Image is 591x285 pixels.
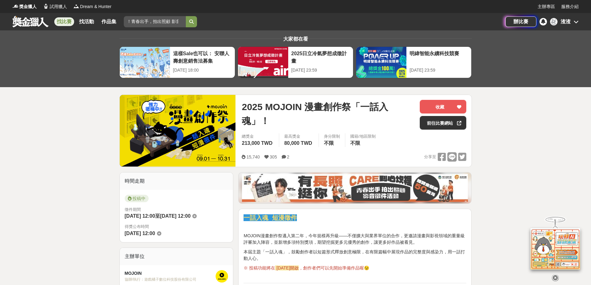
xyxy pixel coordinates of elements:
a: 前往比賽網站 [420,116,466,130]
p: 本屆主題「一話入魂」，鼓勵創作者以短篇形式釋放創意極限，在有限篇幅中展現作品的完整度與感染力，用一話打動人心。 [244,249,466,262]
span: 最高獎金 [284,133,314,140]
a: Logo獎金獵人 [12,3,37,10]
img: Cover Image [120,95,236,167]
button: 收藏 [420,100,466,114]
span: 大家都在看 [282,36,310,42]
span: 2 [287,154,289,159]
div: 國籍/地區限制 [350,133,376,140]
a: 2025日立冷氣夢想成徵計畫[DATE] 23:59 [238,47,353,78]
div: 這樣Sale也可以： 安聯人壽創意銷售法募集 [173,50,232,64]
span: 徵件期間 [125,207,141,212]
span: 80,000 TWD [284,140,312,146]
span: ※ 投稿功能將在 [244,265,275,270]
strong: 一話入魂 短漫徵件 [244,214,297,221]
span: ，創作者們可以先開始準備作品喔😉 [299,265,369,270]
span: 213,000 TWD [242,140,272,146]
span: 15,740 [246,154,260,159]
a: 服務介紹 [561,3,579,10]
div: 身分限制 [324,133,340,140]
img: Avatar [551,19,557,25]
a: [DATE]開啟 [276,265,299,270]
a: 辦比賽 [505,16,536,27]
a: 明緯智能永續科技競賽[DATE] 23:59 [356,47,472,78]
div: [DATE] 23:59 [291,67,350,73]
span: 分享至 [424,152,436,162]
a: 找活動 [77,17,96,26]
span: Dream & Hunter [80,3,111,10]
div: 協辦/執行： 遊戲橘子數位科技股份有限公司 [125,277,216,282]
img: d2146d9a-e6f6-4337-9592-8cefde37ba6b.png [531,228,580,269]
span: 至 [155,213,160,219]
span: [DATE] 12:00 [160,213,190,219]
div: [DATE] 23:59 [410,67,468,73]
a: LogoDream & Hunter [73,3,111,10]
span: 不限 [350,140,360,146]
img: 35ad34ac-3361-4bcf-919e-8d747461931d.jpg [242,174,468,202]
p: MOJOIN漫畫創作祭邁入第二年，今年規模再升級——不僅擴大與業界單位的合作，更邀請漫畫與影視領域的重量級評審加入陣容，並新增多項特別獎項，期望挖掘更多元優秀的創作，讓更多好作品被看見。 [244,233,466,246]
span: 總獎金 [242,133,274,140]
div: 明緯智能永續科技競賽 [410,50,468,64]
a: 主辦專區 [538,3,555,10]
a: 找比賽 [54,17,74,26]
span: 得獎公布時間 [125,224,228,230]
div: 渣渣 [561,18,571,25]
span: 305 [270,154,277,159]
span: 試用獵人 [50,3,67,10]
span: 2025 MOJOIN 漫畫創作祭「一話入魂」！ [242,100,415,128]
span: 獎金獵人 [19,3,37,10]
img: Logo [12,3,19,9]
div: 主辦單位 [120,248,233,265]
div: 時間走期 [120,172,233,190]
div: MOJOIN [125,270,216,277]
img: Logo [43,3,49,9]
span: [DATE] 12:00 [125,231,155,236]
div: [DATE] 18:00 [173,67,232,73]
a: 作品集 [99,17,119,26]
img: Logo [73,3,79,9]
span: [DATE] 12:00 [125,213,155,219]
input: 2025土地銀行校園金融創意挑戰賽：從你出發 開啟智慧金融新頁 [124,16,186,27]
span: 投稿中 [125,195,149,202]
a: Logo試用獵人 [43,3,67,10]
a: 這樣Sale也可以： 安聯人壽創意銷售法募集[DATE] 18:00 [119,47,235,78]
span: 不限 [324,140,334,146]
div: 2025日立冷氣夢想成徵計畫 [291,50,350,64]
